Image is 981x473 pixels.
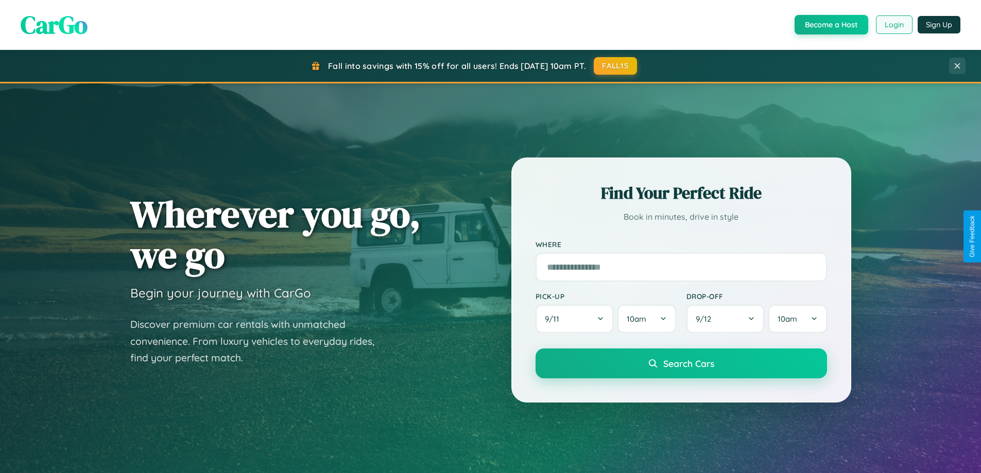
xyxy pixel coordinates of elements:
[536,182,827,204] h2: Find Your Perfect Ride
[328,61,586,71] span: Fall into savings with 15% off for all users! Ends [DATE] 10am PT.
[795,15,868,34] button: Become a Host
[536,305,614,333] button: 9/11
[594,57,637,75] button: FALL15
[918,16,960,33] button: Sign Up
[130,316,388,366] p: Discover premium car rentals with unmatched convenience. From luxury vehicles to everyday rides, ...
[536,240,827,249] label: Where
[969,216,976,257] div: Give Feedback
[778,314,797,324] span: 10am
[686,292,827,301] label: Drop-off
[21,8,88,42] span: CarGo
[536,209,827,224] p: Book in minutes, drive in style
[536,292,676,301] label: Pick-up
[686,305,765,333] button: 9/12
[768,305,827,333] button: 10am
[627,314,646,324] span: 10am
[876,15,913,34] button: Login
[130,194,421,275] h1: Wherever you go, we go
[545,314,564,324] span: 9 / 11
[617,305,676,333] button: 10am
[696,314,716,324] span: 9 / 12
[130,285,311,301] h3: Begin your journey with CarGo
[536,348,827,378] button: Search Cars
[663,358,714,369] span: Search Cars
